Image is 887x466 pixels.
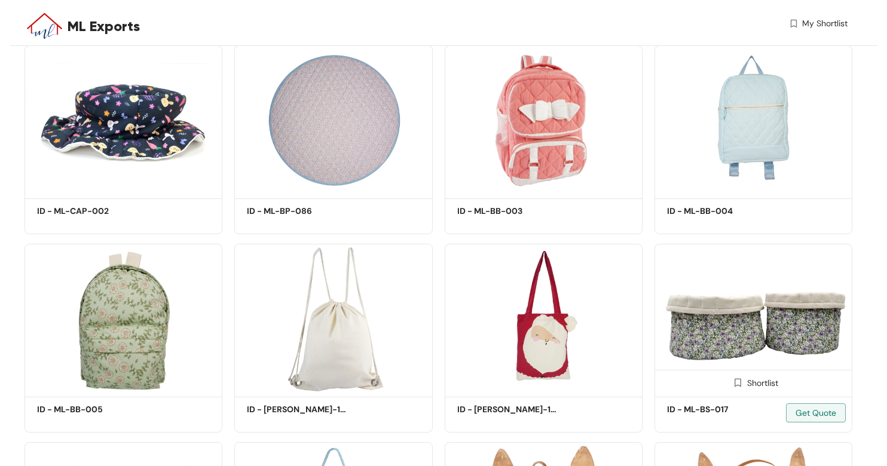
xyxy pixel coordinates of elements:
h5: ID - ML-BB-003 [457,205,559,217]
img: Shortlist [732,377,744,388]
h5: ID - ML-BS-017 [667,403,769,416]
img: e853265f-9600-4570-b238-ca7a495d0d9f [25,45,222,195]
h5: ID - ML-CAP-002 [37,205,139,217]
img: Buyer Portal [25,5,63,44]
div: Shortlist [728,376,778,388]
img: 6f3f16cb-e3d9-47a4-ae0d-d1c1aec57260 [445,244,643,393]
h5: ID - [PERSON_NAME]-11036 [457,403,559,416]
img: 78137fe7-f346-43cb-b89c-e53af15cec98 [445,45,643,195]
img: 4e4146e2-4e46-474b-b1ea-984f713e1a06 [654,45,852,195]
span: Get Quote [796,406,836,419]
img: wishlist [788,17,799,30]
img: 225917d9-d1e7-4bb7-8f73-f07b7415dca6 [234,45,432,195]
span: My Shortlist [802,17,848,30]
h5: ID - [PERSON_NAME]-10203 [247,403,348,416]
h5: ID - ML-BP-086 [247,205,348,217]
img: 18815cca-9888-48a9-9016-972e4e927300 [654,244,852,393]
h5: ID - ML-BB-005 [37,403,139,416]
img: bda129a8-06b3-4dd3-9d5c-9d47c68347d0 [234,244,432,393]
span: ML Exports [68,16,140,37]
h5: ID - ML-BB-004 [667,205,769,217]
button: Get Quote [786,403,846,422]
img: 5073724c-a83a-460d-8393-46b1fe42d117 [25,244,222,393]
